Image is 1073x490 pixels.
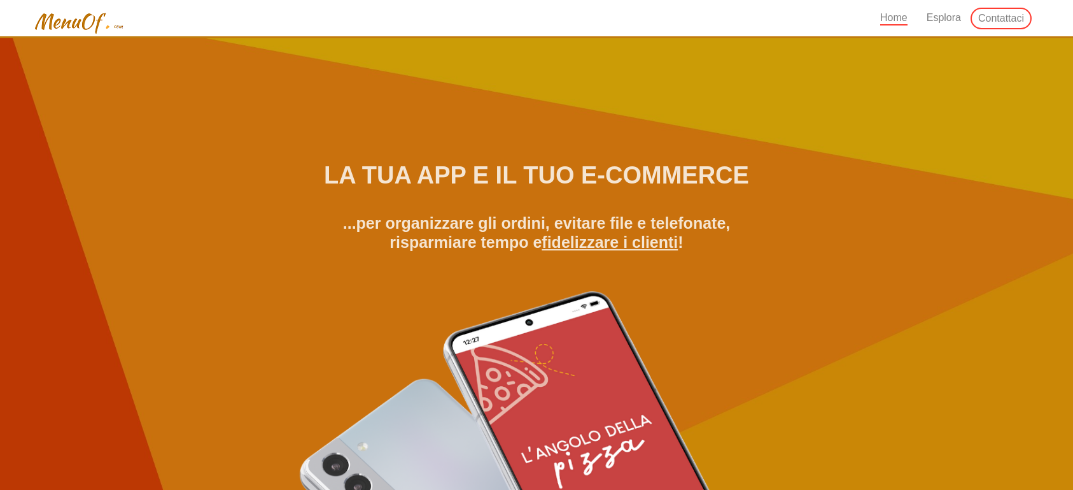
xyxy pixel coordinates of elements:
a: Contattaci [971,8,1032,29]
span: Home [880,11,908,25]
b: ...per organizzare gli ordini, evitare file e telefonate, risparmiare tempo e ! [343,208,731,245]
h1: La tua app e il tuo e-commerce [297,150,776,189]
img: menuof_2.png [32,11,125,35]
u: fidelizzare i clienti [542,227,678,245]
span: Esplora [927,11,961,25]
span: Contattaci [978,12,1024,26]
